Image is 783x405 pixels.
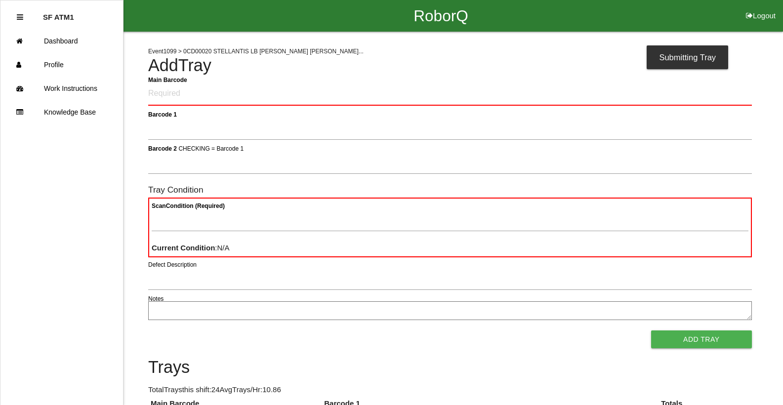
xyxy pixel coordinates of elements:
[152,243,215,252] b: Current Condition
[148,358,752,377] h4: Trays
[148,384,752,396] p: Total Trays this shift: 24 Avg Trays /Hr: 10.86
[0,100,123,124] a: Knowledge Base
[148,185,752,195] h6: Tray Condition
[178,145,244,152] span: CHECKING = Barcode 1
[152,243,230,252] span: : N/A
[17,5,23,29] div: Close
[148,82,752,106] input: Required
[0,53,123,77] a: Profile
[152,202,225,209] b: Scan Condition (Required)
[647,45,728,69] div: Submitting Tray
[0,29,123,53] a: Dashboard
[148,76,187,83] b: Main Barcode
[148,111,177,118] b: Barcode 1
[651,330,752,348] button: Add Tray
[148,145,177,152] b: Barcode 2
[148,48,364,55] span: Event 1099 > 0CD00020 STELLANTIS LB [PERSON_NAME] [PERSON_NAME]...
[148,294,164,303] label: Notes
[148,56,752,75] h4: Add Tray
[43,5,74,21] p: SF ATM1
[0,77,123,100] a: Work Instructions
[148,260,197,269] label: Defect Description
